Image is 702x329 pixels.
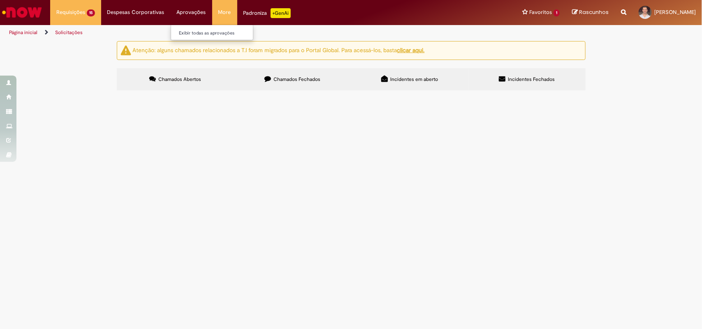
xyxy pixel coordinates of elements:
span: More [218,8,231,16]
ul: Trilhas de página [6,25,462,40]
a: Exibir todas as aprovações [171,29,262,38]
a: Página inicial [9,29,37,36]
span: Chamados Fechados [273,76,320,83]
span: Favoritos [529,8,552,16]
span: Chamados Abertos [158,76,201,83]
div: Padroniza [243,8,291,18]
span: 1 [554,9,560,16]
img: ServiceNow [1,4,43,21]
span: Rascunhos [579,8,609,16]
span: Aprovações [177,8,206,16]
span: 15 [87,9,95,16]
a: Rascunhos [572,9,609,16]
a: clicar aqui. [397,46,425,54]
span: Requisições [56,8,85,16]
a: Solicitações [55,29,83,36]
span: [PERSON_NAME] [654,9,696,16]
ng-bind-html: Atenção: alguns chamados relacionados a T.I foram migrados para o Portal Global. Para acessá-los,... [133,46,425,54]
span: Incidentes Fechados [508,76,555,83]
p: +GenAi [271,8,291,18]
span: Incidentes em aberto [390,76,438,83]
ul: Aprovações [171,25,253,40]
span: Despesas Corporativas [107,8,164,16]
